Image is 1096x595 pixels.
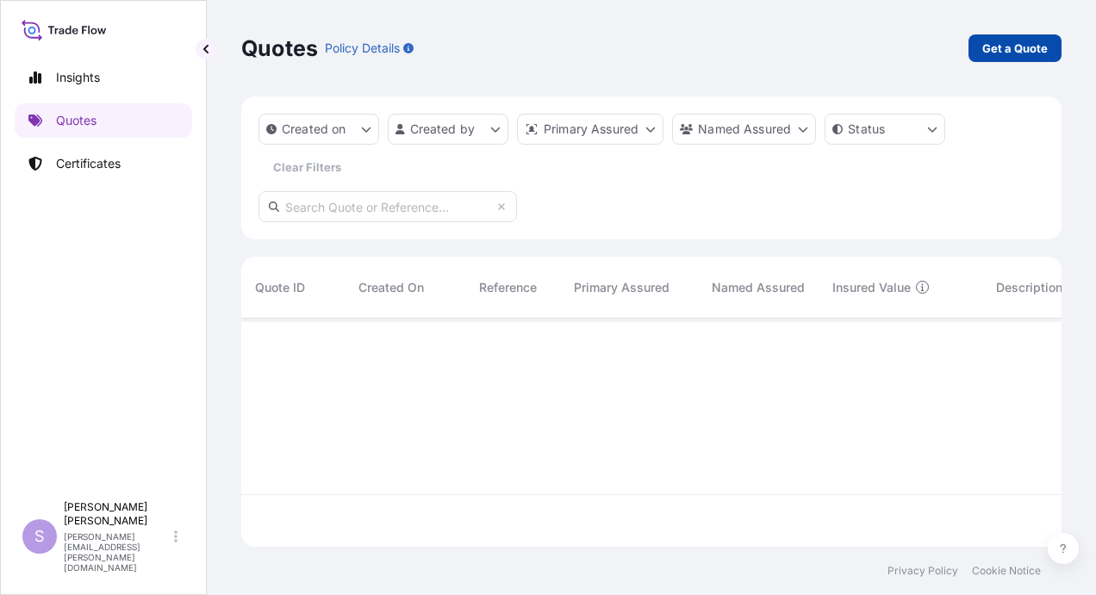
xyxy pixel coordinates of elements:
[517,114,663,145] button: distributor Filter options
[712,279,805,296] span: Named Assured
[15,60,192,95] a: Insights
[34,528,45,545] span: S
[698,121,791,138] p: Named Assured
[64,500,171,528] p: [PERSON_NAME] [PERSON_NAME]
[56,69,100,86] p: Insights
[255,279,305,296] span: Quote ID
[258,191,517,222] input: Search Quote or Reference...
[15,146,192,181] a: Certificates
[479,279,537,296] span: Reference
[982,40,1048,57] p: Get a Quote
[972,564,1041,578] a: Cookie Notice
[544,121,638,138] p: Primary Assured
[258,114,379,145] button: createdOn Filter options
[388,114,508,145] button: createdBy Filter options
[325,40,400,57] p: Policy Details
[64,531,171,573] p: [PERSON_NAME][EMAIL_ADDRESS][PERSON_NAME][DOMAIN_NAME]
[410,121,476,138] p: Created by
[832,279,911,296] span: Insured Value
[358,279,424,296] span: Created On
[56,155,121,172] p: Certificates
[825,114,945,145] button: certificateStatus Filter options
[848,121,885,138] p: Status
[672,114,816,145] button: cargoOwner Filter options
[887,564,958,578] a: Privacy Policy
[968,34,1062,62] a: Get a Quote
[258,153,355,181] button: Clear Filters
[56,112,97,129] p: Quotes
[282,121,346,138] p: Created on
[574,279,669,296] span: Primary Assured
[241,34,318,62] p: Quotes
[273,158,341,176] p: Clear Filters
[15,103,192,138] a: Quotes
